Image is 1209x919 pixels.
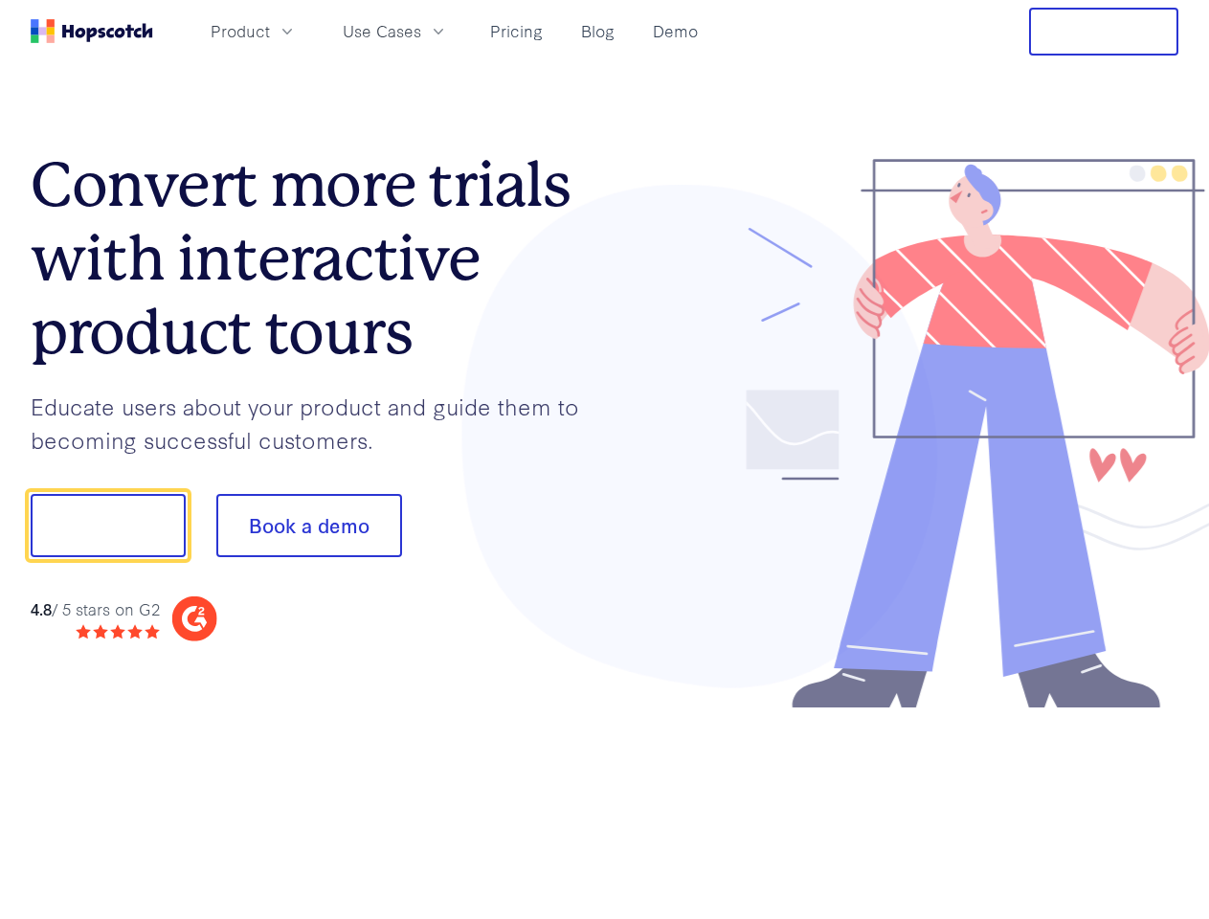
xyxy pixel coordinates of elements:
[645,15,705,47] a: Demo
[31,597,160,621] div: / 5 stars on G2
[573,15,622,47] a: Blog
[31,19,153,43] a: Home
[331,15,459,47] button: Use Cases
[31,148,605,369] h1: Convert more trials with interactive product tours
[31,494,186,557] button: Show me!
[343,19,421,43] span: Use Cases
[1029,8,1178,56] button: Free Trial
[31,597,52,619] strong: 4.8
[199,15,308,47] button: Product
[211,19,270,43] span: Product
[31,390,605,456] p: Educate users about your product and guide them to becoming successful customers.
[482,15,550,47] a: Pricing
[216,494,402,557] button: Book a demo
